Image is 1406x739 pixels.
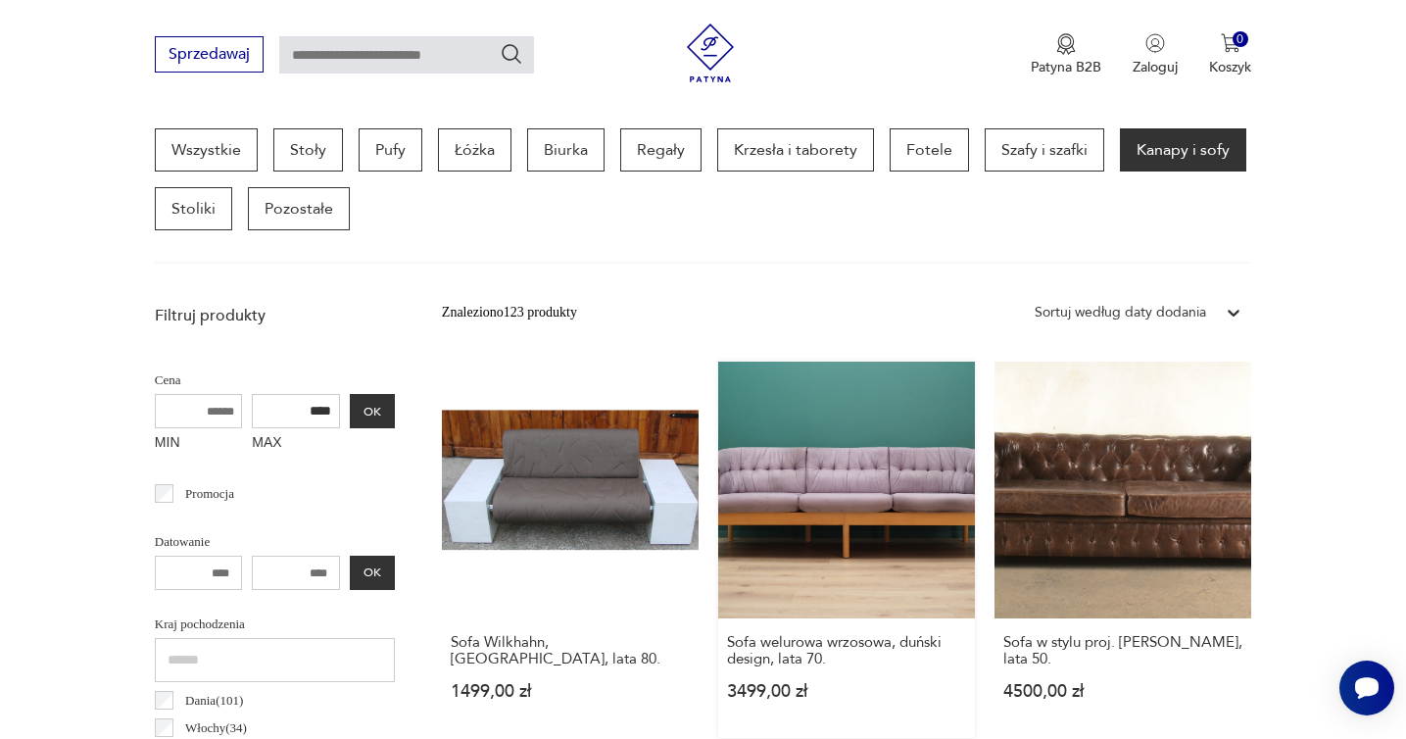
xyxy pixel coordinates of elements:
[717,128,874,172] a: Krzesła i taborety
[1031,58,1101,76] p: Patyna B2B
[1133,33,1178,76] button: Zaloguj
[890,128,969,172] a: Fotele
[155,49,264,63] a: Sprzedawaj
[681,24,740,82] img: Patyna - sklep z meblami i dekoracjami vintage
[1031,33,1101,76] a: Ikona medaluPatyna B2B
[155,428,243,460] label: MIN
[155,128,258,172] a: Wszystkie
[500,42,523,66] button: Szukaj
[1145,33,1165,53] img: Ikonka użytkownika
[727,683,966,700] p: 3499,00 zł
[1339,661,1394,715] iframe: Smartsupp widget button
[155,305,395,326] p: Filtruj produkty
[1233,31,1249,48] div: 0
[451,634,690,667] h3: Sofa Wilkhahn, [GEOGRAPHIC_DATA], lata 80.
[350,394,395,428] button: OK
[451,683,690,700] p: 1499,00 zł
[527,128,605,172] a: Biurka
[442,302,577,323] div: Znaleziono 123 produkty
[155,36,264,73] button: Sprzedawaj
[620,128,702,172] a: Regały
[1209,58,1251,76] p: Koszyk
[1120,128,1246,172] a: Kanapy i sofy
[185,690,243,712] p: Dania ( 101 )
[994,362,1251,738] a: Sofa w stylu proj. Edwarda Wormleya, lata 50.Sofa w stylu proj. [PERSON_NAME], lata 50.4500,00 zł
[1221,33,1240,53] img: Ikona koszyka
[1031,33,1101,76] button: Patyna B2B
[1003,634,1242,667] h3: Sofa w stylu proj. [PERSON_NAME], lata 50.
[438,128,511,172] a: Łóżka
[359,128,422,172] a: Pufy
[442,362,699,738] a: Sofa Wilkhahn, Niemcy, lata 80.Sofa Wilkhahn, [GEOGRAPHIC_DATA], lata 80.1499,00 zł
[155,187,232,230] a: Stoliki
[727,634,966,667] h3: Sofa welurowa wrzosowa, duński design, lata 70.
[273,128,343,172] a: Stoły
[985,128,1104,172] a: Szafy i szafki
[252,428,340,460] label: MAX
[1056,33,1076,55] img: Ikona medalu
[718,362,975,738] a: Sofa welurowa wrzosowa, duński design, lata 70.Sofa welurowa wrzosowa, duński design, lata 70.349...
[155,614,395,635] p: Kraj pochodzenia
[185,483,234,505] p: Promocja
[248,187,350,230] a: Pozostałe
[155,369,395,391] p: Cena
[1209,33,1251,76] button: 0Koszyk
[1035,302,1206,323] div: Sortuj według daty dodania
[1003,683,1242,700] p: 4500,00 zł
[350,556,395,590] button: OK
[185,717,247,739] p: Włochy ( 34 )
[1133,58,1178,76] p: Zaloguj
[155,531,395,553] p: Datowanie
